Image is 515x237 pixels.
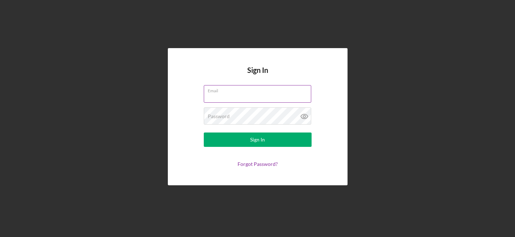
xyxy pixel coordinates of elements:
[204,133,312,147] button: Sign In
[247,66,268,85] h4: Sign In
[250,133,265,147] div: Sign In
[208,113,230,119] label: Password
[208,85,311,93] label: Email
[238,161,278,167] a: Forgot Password?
